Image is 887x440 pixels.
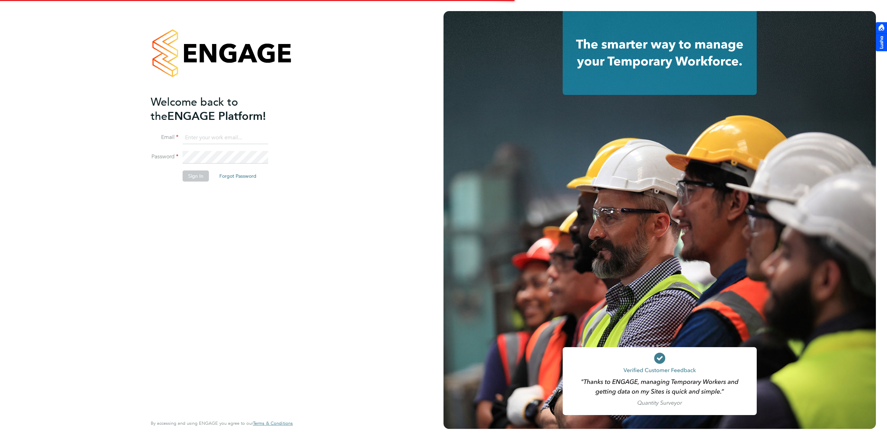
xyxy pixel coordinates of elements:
[183,170,209,182] button: Sign In
[183,132,268,144] input: Enter your work email...
[151,420,293,426] span: By accessing and using ENGAGE you agree to our
[214,170,262,182] button: Forgot Password
[151,95,286,123] h2: ENGAGE Platform!
[253,421,293,426] a: Terms & Conditions
[151,153,178,160] label: Password
[151,134,178,141] label: Email
[151,95,238,123] span: Welcome back to the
